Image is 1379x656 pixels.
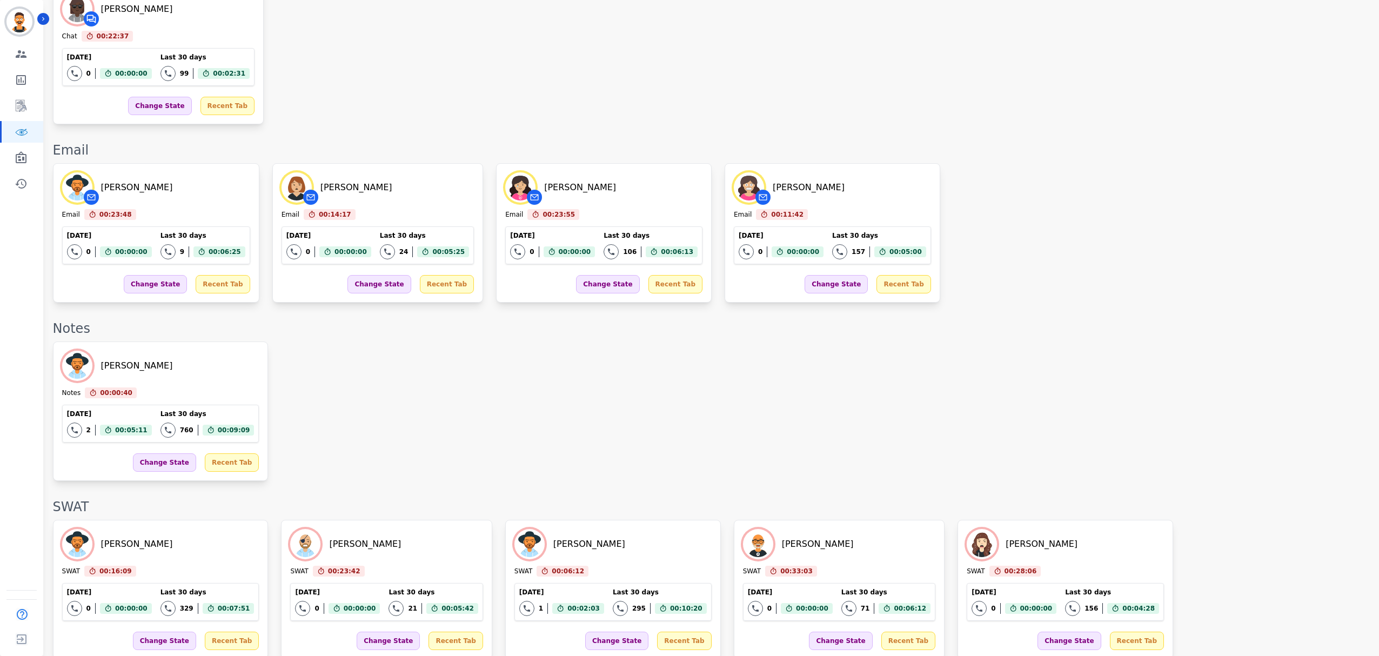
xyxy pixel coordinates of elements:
[101,359,173,372] div: [PERSON_NAME]
[160,410,255,418] div: Last 30 days
[585,632,648,650] div: Change State
[53,142,1368,159] div: Email
[408,604,417,613] div: 21
[314,604,319,613] div: 0
[101,538,173,551] div: [PERSON_NAME]
[432,246,465,257] span: 00:05:25
[809,632,872,650] div: Change State
[1122,603,1155,614] span: 00:04:28
[133,632,196,650] div: Change State
[62,210,80,220] div: Email
[539,604,543,613] div: 1
[62,389,81,398] div: Notes
[1037,632,1101,650] div: Change State
[115,68,148,79] span: 00:00:00
[62,529,92,559] img: Avatar
[380,231,469,240] div: Last 30 days
[576,275,639,293] div: Change State
[505,172,535,203] img: Avatar
[991,604,995,613] div: 0
[218,425,250,436] span: 00:09:09
[861,604,870,613] div: 71
[290,567,308,577] div: SWAT
[743,567,761,577] div: SWAT
[429,632,483,650] div: Recent Tab
[670,603,702,614] span: 00:10:20
[514,529,545,559] img: Avatar
[782,538,854,551] div: [PERSON_NAME]
[67,588,152,597] div: [DATE]
[86,426,91,434] div: 2
[530,247,534,256] div: 0
[180,604,193,613] div: 329
[972,588,1056,597] div: [DATE]
[613,588,707,597] div: Last 30 days
[67,231,152,240] div: [DATE]
[196,275,250,293] div: Recent Tab
[295,588,380,597] div: [DATE]
[115,603,148,614] span: 00:00:00
[319,209,351,220] span: 00:14:17
[160,588,255,597] div: Last 30 days
[133,453,196,472] div: Change State
[53,320,1368,337] div: Notes
[743,529,773,559] img: Avatar
[441,603,474,614] span: 00:05:42
[320,181,392,194] div: [PERSON_NAME]
[505,210,523,220] div: Email
[62,172,92,203] img: Avatar
[773,181,845,194] div: [PERSON_NAME]
[62,351,92,381] img: Avatar
[1065,588,1159,597] div: Last 30 days
[86,604,91,613] div: 0
[357,632,420,650] div: Change State
[1085,604,1098,613] div: 156
[510,231,595,240] div: [DATE]
[282,210,299,220] div: Email
[420,275,474,293] div: Recent Tab
[876,275,931,293] div: Recent Tab
[661,246,693,257] span: 00:06:13
[604,231,698,240] div: Last 30 days
[559,246,591,257] span: 00:00:00
[99,209,132,220] span: 00:23:48
[967,567,985,577] div: SWAT
[62,32,77,42] div: Chat
[623,247,637,256] div: 106
[739,231,824,240] div: [DATE]
[97,31,129,42] span: 00:22:37
[552,566,584,577] span: 00:06:12
[1005,566,1037,577] span: 00:28:06
[286,231,371,240] div: [DATE]
[553,538,625,551] div: [PERSON_NAME]
[101,3,173,16] div: [PERSON_NAME]
[124,275,187,293] div: Change State
[306,247,310,256] div: 0
[787,246,819,257] span: 00:00:00
[344,603,376,614] span: 00:00:00
[290,529,320,559] img: Avatar
[128,97,191,115] div: Change State
[841,588,931,597] div: Last 30 days
[328,566,360,577] span: 00:23:42
[832,231,926,240] div: Last 30 days
[543,209,575,220] span: 00:23:55
[780,566,813,577] span: 00:33:03
[657,632,711,650] div: Recent Tab
[180,247,184,256] div: 9
[101,181,173,194] div: [PERSON_NAME]
[399,247,409,256] div: 24
[347,275,411,293] div: Change State
[889,246,922,257] span: 00:05:00
[209,246,241,257] span: 00:06:25
[213,68,245,79] span: 00:02:31
[852,247,865,256] div: 157
[771,209,804,220] span: 00:11:42
[115,425,148,436] span: 00:05:11
[53,498,1368,516] div: SWAT
[67,410,152,418] div: [DATE]
[894,603,926,614] span: 00:06:12
[805,275,868,293] div: Change State
[567,603,600,614] span: 00:02:03
[389,588,478,597] div: Last 30 days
